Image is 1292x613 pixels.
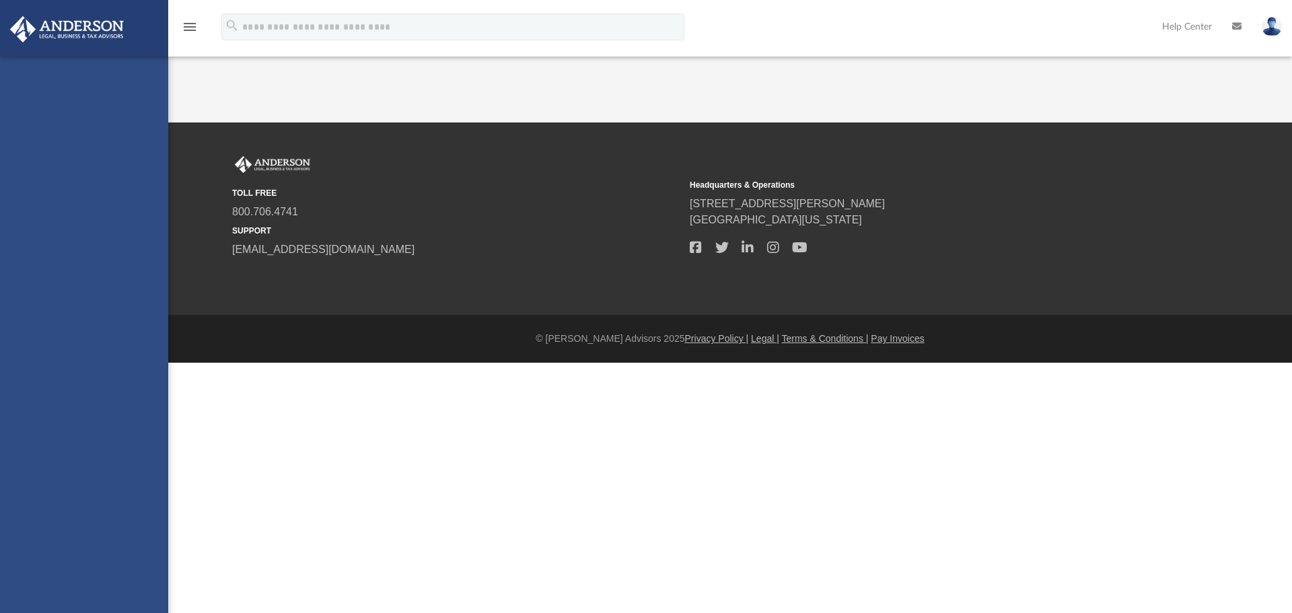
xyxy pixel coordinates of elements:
a: Legal | [751,333,779,344]
img: Anderson Advisors Platinum Portal [232,156,313,174]
a: Terms & Conditions | [782,333,869,344]
img: Anderson Advisors Platinum Portal [6,16,128,42]
i: menu [182,19,198,35]
a: 800.706.4741 [232,206,298,217]
a: Privacy Policy | [685,333,749,344]
i: search [225,18,240,33]
a: menu [182,26,198,35]
small: SUPPORT [232,225,680,237]
div: © [PERSON_NAME] Advisors 2025 [168,332,1292,346]
a: Pay Invoices [871,333,924,344]
a: [STREET_ADDRESS][PERSON_NAME] [690,198,885,209]
img: User Pic [1262,17,1282,36]
a: [GEOGRAPHIC_DATA][US_STATE] [690,214,862,225]
small: TOLL FREE [232,187,680,199]
small: Headquarters & Operations [690,179,1138,191]
a: [EMAIL_ADDRESS][DOMAIN_NAME] [232,244,415,255]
